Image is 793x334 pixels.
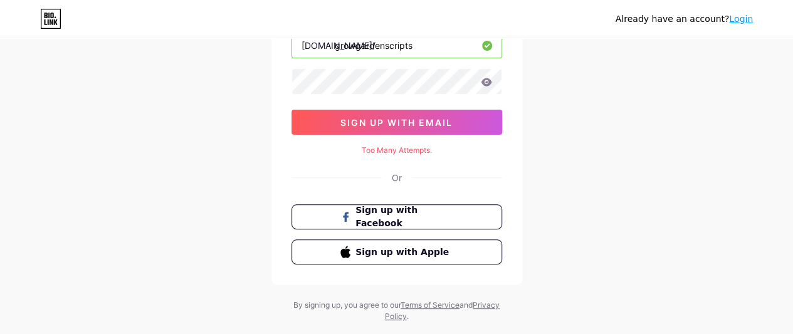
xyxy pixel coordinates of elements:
[340,117,453,128] span: sign up with email
[616,13,753,26] div: Already have an account?
[355,204,453,230] span: Sign up with Facebook
[291,110,502,135] button: sign up with email
[392,171,402,184] div: Or
[291,145,502,156] div: Too Many Attempts.
[291,204,502,229] button: Sign up with Facebook
[355,246,453,259] span: Sign up with Apple
[290,300,503,322] div: By signing up, you agree to our and .
[291,239,502,264] button: Sign up with Apple
[729,14,753,24] a: Login
[292,33,502,58] input: username
[302,39,375,52] div: [DOMAIN_NAME]/
[401,300,460,310] a: Terms of Service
